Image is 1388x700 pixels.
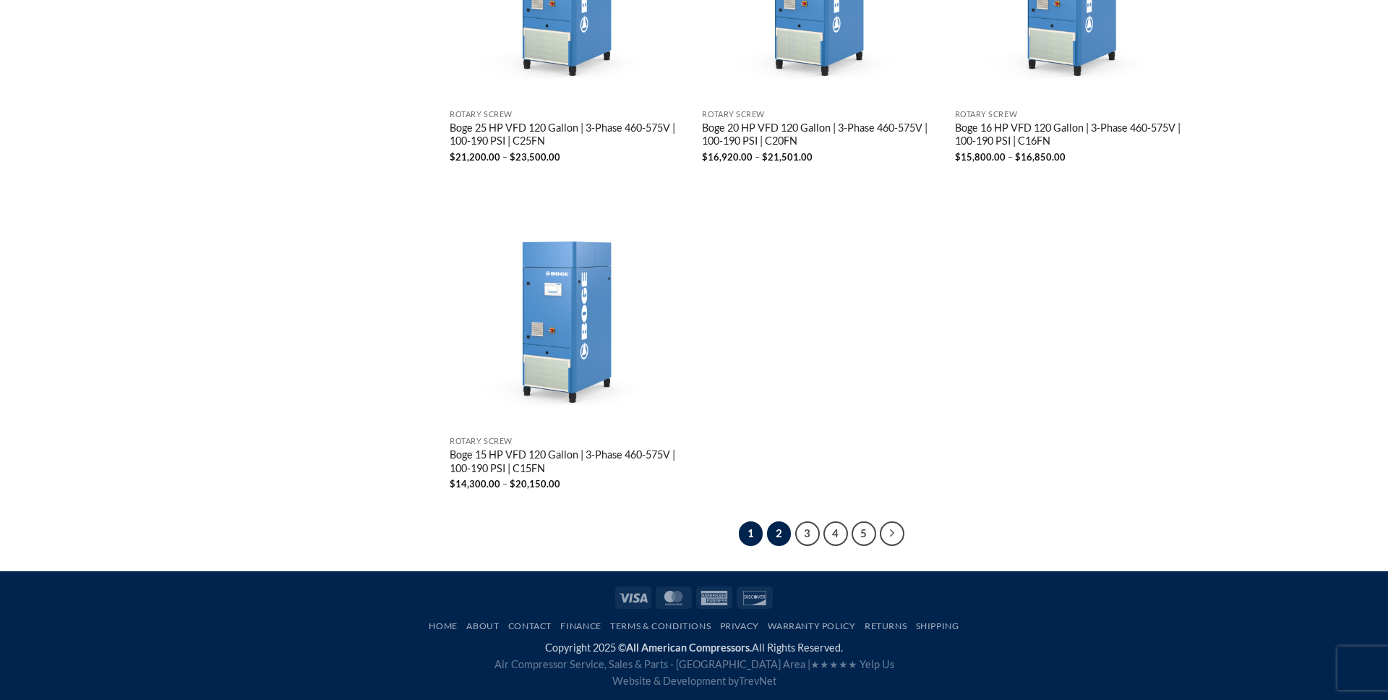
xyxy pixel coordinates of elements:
a: 4 [823,521,848,546]
bdi: 16,920.00 [702,151,753,163]
a: About [466,620,499,631]
a: 2 [767,521,792,546]
a: Home [429,620,457,631]
bdi: 15,800.00 [955,151,1006,163]
a: Boge 20 HP VFD 120 Gallon | 3-Phase 460-575V | 100-190 PSI | C20FN [702,121,941,150]
span: $ [450,151,455,163]
a: TrevNet [739,675,776,687]
a: Shipping [916,620,959,631]
p: Rotary Screw [450,110,688,119]
a: Boge 16 HP VFD 120 Gallon | 3-Phase 460-575V | 100-190 PSI | C16FN [955,121,1194,150]
span: $ [510,151,515,163]
span: – [755,151,760,163]
a: Returns [865,620,907,631]
bdi: 23,500.00 [510,151,560,163]
bdi: 21,501.00 [762,151,813,163]
p: Rotary Screw [702,110,941,119]
div: Payment icons [613,584,775,608]
span: $ [955,151,961,163]
a: ★★★★★ Yelp Us [810,658,894,670]
a: Warranty Policy [768,620,855,631]
a: Finance [560,620,601,631]
strong: All American Compressors. [626,641,752,654]
span: – [502,478,507,490]
a: Boge 25 HP VFD 120 Gallon | 3-Phase 460-575V | 100-190 PSI | C25FN [450,121,688,150]
bdi: 21,200.00 [450,151,500,163]
a: 5 [852,521,876,546]
nav: Product Pagination [450,521,1194,546]
span: $ [1015,151,1021,163]
span: – [502,151,507,163]
a: Privacy [720,620,759,631]
span: $ [450,478,455,490]
a: Next [880,521,904,546]
a: Contact [508,620,552,631]
span: $ [762,151,768,163]
span: Air Compressor Service, Sales & Parts - [GEOGRAPHIC_DATA] Area | Website & Development by [494,658,894,687]
span: $ [510,478,515,490]
p: Rotary Screw [450,437,688,446]
a: Terms & Conditions [610,620,711,631]
a: Boge 15 HP VFD 120 Gallon | 3-Phase 460-575V | 100-190 PSI | C15FN [450,448,688,477]
span: $ [702,151,708,163]
span: 1 [739,521,763,546]
bdi: 14,300.00 [450,478,500,490]
span: – [1008,151,1013,163]
div: Copyright 2025 © All Rights Reserved. [195,639,1193,689]
a: 3 [795,521,820,546]
bdi: 16,850.00 [1015,151,1066,163]
p: Rotary Screw [955,110,1194,119]
bdi: 20,150.00 [510,478,560,490]
img: Boge 15 HP VFD 120 Gallon | 3-Phase 460-575V | 100-190 PSI | C15FN [450,190,688,429]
